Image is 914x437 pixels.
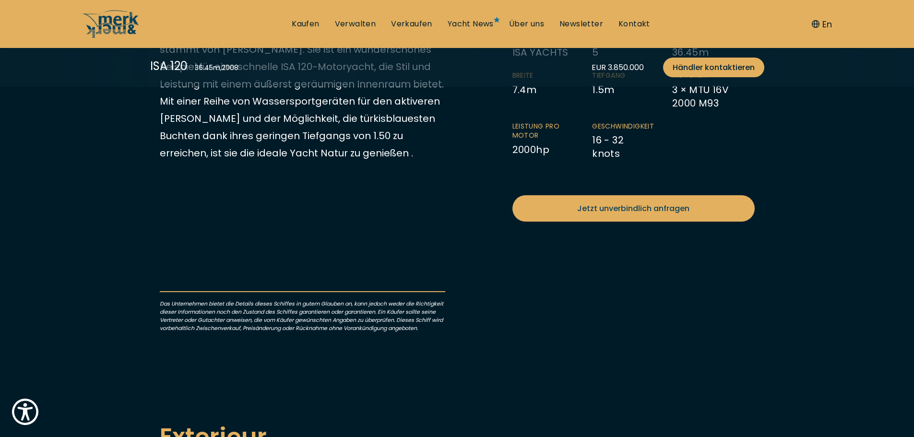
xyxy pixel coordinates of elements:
div: ISA 120 [150,58,188,74]
a: Kaufen [292,19,319,29]
a: Über uns [509,19,544,29]
span: Jetzt unverbindlich anfragen [577,202,689,214]
li: 7.4 m [512,71,593,110]
a: Verkaufen [391,19,432,29]
span: Händler kontaktieren [673,61,755,73]
a: Kontakt [618,19,650,29]
a: Händler kontaktieren [663,58,764,77]
li: 2000 hp [512,122,593,161]
li: 1.5 m [592,71,672,110]
span: Geschwindigkeit [592,122,653,131]
a: Verwalten [335,19,376,29]
button: Show Accessibility Preferences [10,396,41,427]
span: Leistung pro Motor [512,122,573,141]
button: En [812,18,832,31]
a: Newsletter [559,19,603,29]
li: 16 - 32 knots [592,122,672,161]
li: 3 × MTU 16V 2000 M93 [672,71,752,110]
a: Jetzt unverbindlich anfragen [512,195,755,222]
div: EUR 3.850.000 [592,61,644,73]
p: Das Unternehmen bietet die Details dieses Schiffes in gutem Glauben an, kann jedoch weder die Ric... [160,291,445,332]
div: 36.45 m , 2008 [195,63,238,73]
a: Yacht News [448,19,494,29]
